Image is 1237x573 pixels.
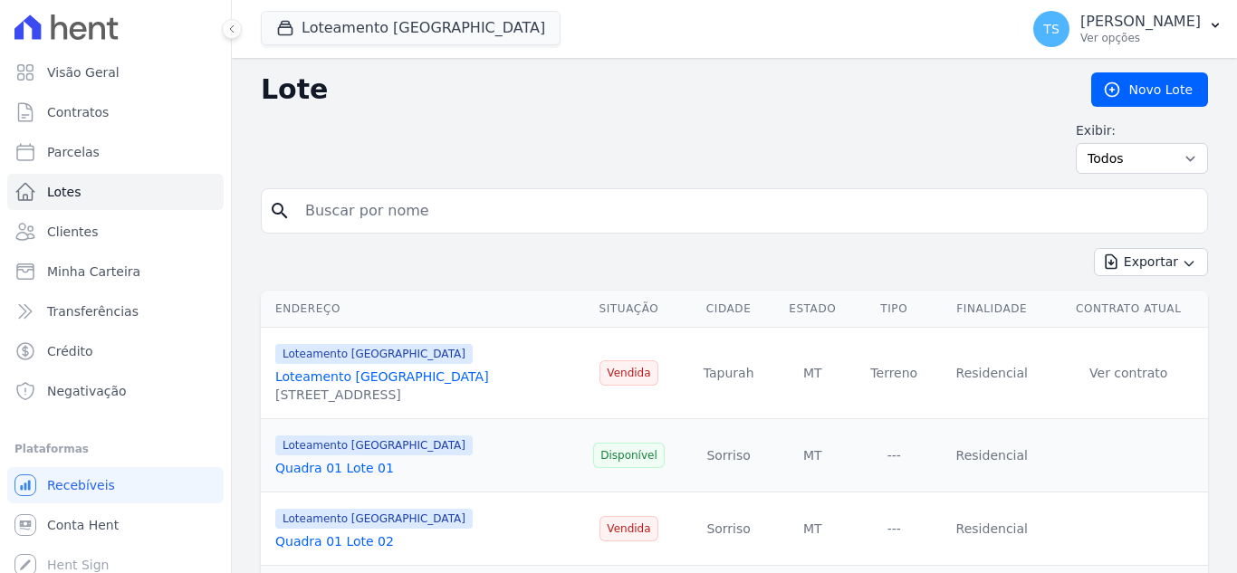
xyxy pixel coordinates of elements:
[47,263,140,281] span: Minha Carteira
[1094,248,1208,276] button: Exportar
[47,183,82,201] span: Lotes
[1043,23,1059,35] span: TS
[853,419,935,492] td: ---
[7,174,224,210] a: Lotes
[7,293,224,329] a: Transferências
[935,492,1049,566] td: Residencial
[572,291,686,328] th: Situação
[853,291,935,328] th: Tipo
[593,443,665,468] span: Disponível
[47,302,139,320] span: Transferências
[261,291,572,328] th: Endereço
[47,143,100,161] span: Parcelas
[1019,4,1237,54] button: TS [PERSON_NAME] Ver opções
[261,73,1062,106] h2: Lote
[47,382,127,400] span: Negativação
[275,461,394,475] a: Quadra 01 Lote 01
[14,438,216,460] div: Plataformas
[47,223,98,241] span: Clientes
[1089,366,1167,380] a: Ver contrato
[1076,121,1208,139] label: Exibir:
[686,328,772,419] td: Tapurah
[1080,31,1201,45] p: Ver opções
[686,419,772,492] td: Sorriso
[772,291,853,328] th: Estado
[772,419,853,492] td: MT
[47,63,120,81] span: Visão Geral
[1091,72,1208,107] a: Novo Lote
[853,328,935,419] td: Terreno
[772,328,853,419] td: MT
[686,291,772,328] th: Cidade
[7,214,224,250] a: Clientes
[47,476,115,494] span: Recebíveis
[275,435,473,455] span: Loteamento [GEOGRAPHIC_DATA]
[7,94,224,130] a: Contratos
[275,386,489,404] div: [STREET_ADDRESS]
[261,11,561,45] button: Loteamento [GEOGRAPHIC_DATA]
[47,342,93,360] span: Crédito
[7,333,224,369] a: Crédito
[935,419,1049,492] td: Residencial
[275,369,489,384] a: Loteamento [GEOGRAPHIC_DATA]
[7,467,224,503] a: Recebíveis
[294,193,1200,229] input: Buscar por nome
[772,492,853,566] td: MT
[275,509,473,529] span: Loteamento [GEOGRAPHIC_DATA]
[686,492,772,566] td: Sorriso
[47,103,109,121] span: Contratos
[275,534,394,549] a: Quadra 01 Lote 02
[1080,13,1201,31] p: [PERSON_NAME]
[1049,291,1208,328] th: Contrato Atual
[7,253,224,290] a: Minha Carteira
[7,54,224,91] a: Visão Geral
[599,360,657,386] span: Vendida
[47,516,119,534] span: Conta Hent
[7,507,224,543] a: Conta Hent
[7,373,224,409] a: Negativação
[853,492,935,566] td: ---
[269,200,291,222] i: search
[7,134,224,170] a: Parcelas
[599,516,657,541] span: Vendida
[935,291,1049,328] th: Finalidade
[275,344,473,364] span: Loteamento [GEOGRAPHIC_DATA]
[935,328,1049,419] td: Residencial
